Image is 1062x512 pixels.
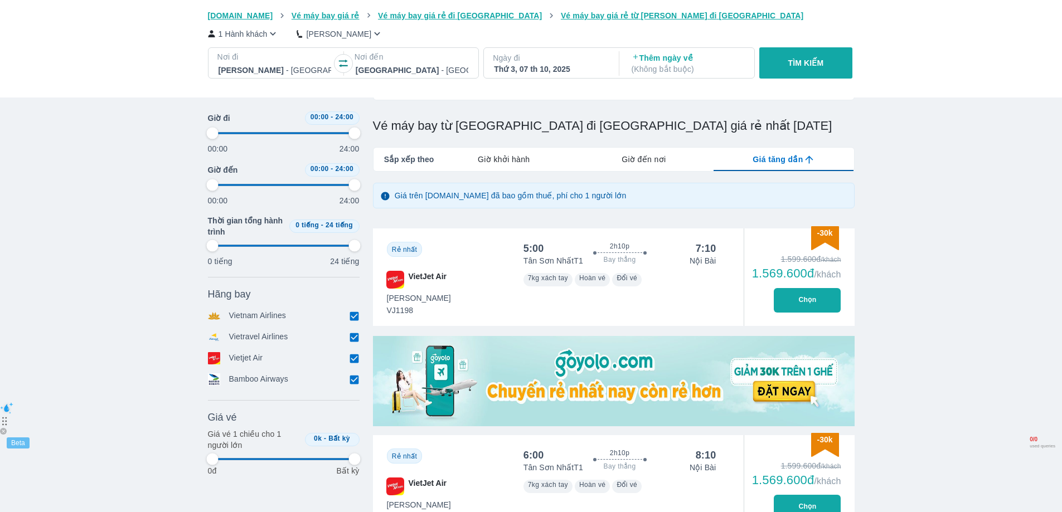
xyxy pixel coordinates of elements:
p: 0đ [208,465,217,476]
span: Giờ khởi hành [478,154,530,165]
span: Sắp xếp theo [384,154,434,165]
span: 7kg xách tay [528,481,568,489]
span: [PERSON_NAME] [387,499,451,510]
div: 1.599.600đ [752,253,841,265]
span: -30k [817,435,832,444]
span: Thời gian tổng hành trình [208,215,285,237]
p: Ngày đi [493,52,608,64]
img: media-0 [373,336,855,426]
p: [PERSON_NAME] [306,28,371,40]
span: 24:00 [335,113,353,121]
span: Giá tăng dần [753,154,803,165]
span: Rẻ nhất [392,246,417,253]
span: used queries [1030,443,1055,449]
span: Hãng bay [208,287,251,301]
div: 8:10 [696,448,716,462]
span: - [331,165,333,173]
p: Nội Bài [690,255,716,266]
div: Beta [7,437,30,448]
span: [DOMAIN_NAME] [208,11,273,20]
p: 24:00 [340,195,360,206]
p: Giá vé 1 chiều cho 1 người lớn [208,428,300,451]
p: 00:00 [208,143,228,154]
span: 0 / 0 [1030,436,1055,443]
div: 1.569.600đ [752,267,841,280]
div: lab API tabs example [434,148,854,171]
div: 5:00 [523,242,544,255]
h1: Vé máy bay từ [GEOGRAPHIC_DATA] đi [GEOGRAPHIC_DATA] giá rẻ nhất [DATE] [373,118,855,134]
span: 24:00 [335,165,353,173]
span: VietJet Air [409,271,447,289]
span: - [324,435,326,442]
div: 7:10 [696,242,716,255]
img: discount [811,226,839,250]
span: Giờ đến [208,164,238,175]
span: 0k [314,435,322,442]
p: Tân Sơn Nhất T1 [523,462,583,473]
p: 24 tiếng [330,256,359,267]
span: Vé máy bay giá rẻ [292,11,360,20]
p: Nội Bài [690,462,716,473]
p: 00:00 [208,195,228,206]
span: - [321,221,323,229]
img: discount [811,433,839,457]
span: -30k [817,228,832,237]
span: VietJet Air [409,477,447,495]
span: 24 tiếng [326,221,353,229]
div: 6:00 [523,448,544,462]
span: Vé máy bay giá rẻ đi [GEOGRAPHIC_DATA] [378,11,542,20]
span: Giờ đến nơi [622,154,666,165]
span: 7kg xách tay [528,274,568,282]
span: Hoàn vé [579,481,606,489]
span: - [331,113,333,121]
p: 24:00 [340,143,360,154]
div: Thứ 3, 07 th 10, 2025 [494,64,607,75]
span: VJ1198 [387,305,451,316]
span: Giá vé [208,411,237,424]
p: Nơi đi [217,51,332,62]
p: Giá trên [DOMAIN_NAME] đã bao gồm thuế, phí cho 1 người lớn [395,190,627,201]
button: 1 Hành khách [208,28,279,40]
nav: breadcrumb [208,10,855,21]
p: 0 tiếng [208,256,232,267]
span: 00:00 [311,113,329,121]
p: Thêm ngày về [632,52,744,75]
div: 1.569.600đ [752,474,841,487]
span: 0 tiếng [295,221,319,229]
span: /khách [814,270,841,279]
span: Đổi vé [617,481,637,489]
button: TÌM KIẾM [759,47,852,79]
span: Đổi vé [617,274,637,282]
span: Giờ đi [208,113,230,124]
span: 00:00 [311,165,329,173]
p: Vietravel Airlines [229,331,288,343]
span: /khách [814,476,841,486]
p: Vietnam Airlines [229,310,287,322]
span: Bất kỳ [328,435,350,442]
p: Bamboo Airways [229,373,288,386]
span: 2h10p [610,242,629,251]
p: Nơi đến [355,51,469,62]
button: Chọn [774,288,841,313]
span: Rẻ nhất [392,452,417,460]
span: Hoàn vé [579,274,606,282]
p: ( Không bắt buộc ) [632,64,744,75]
span: 2h10p [610,448,629,457]
span: Vé máy bay giá rẻ từ [PERSON_NAME] đi [GEOGRAPHIC_DATA] [561,11,804,20]
p: Vietjet Air [229,352,263,364]
p: TÌM KIẾM [788,57,824,69]
img: VJ [386,477,404,495]
p: 1 Hành khách [219,28,268,40]
p: Bất kỳ [336,465,359,476]
div: 1.599.600đ [752,460,841,471]
span: [PERSON_NAME] [387,292,451,304]
button: [PERSON_NAME] [297,28,383,40]
img: VJ [386,271,404,289]
p: Tân Sơn Nhất T1 [523,255,583,266]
